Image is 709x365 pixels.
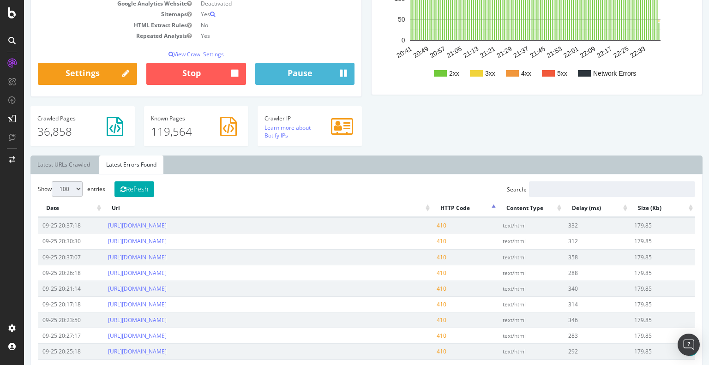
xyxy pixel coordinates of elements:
text: 4xx [497,70,507,77]
td: text/html [474,296,540,312]
td: text/html [474,328,540,343]
td: 09-25 20:37:07 [14,249,79,265]
text: 22:33 [605,45,623,59]
td: 179.85 [606,281,671,296]
span: 410 [413,300,422,308]
td: Yes [172,30,330,41]
text: 20:57 [405,45,423,59]
text: 22:25 [588,45,606,59]
text: 21:45 [505,45,523,59]
a: [URL][DOMAIN_NAME] [84,332,143,340]
a: Latest Errors Found [75,156,139,174]
th: Delay (ms): activate to sort column ascending [540,199,605,217]
span: 410 [413,285,422,293]
span: 410 [413,253,422,261]
td: 09-25 20:17:18 [14,296,79,312]
td: 09-25 20:25:18 [14,343,79,359]
div: Open Intercom Messenger [678,334,700,356]
text: 21:53 [522,45,540,59]
input: Search: [505,181,671,197]
text: 22:17 [571,45,589,59]
td: 179.85 [606,312,671,328]
span: 410 [413,237,422,245]
td: 332 [540,217,605,233]
td: 314 [540,296,605,312]
p: 119,564 [127,124,217,139]
text: 21:21 [455,45,473,59]
td: 179.85 [606,328,671,343]
text: 20:41 [371,45,389,59]
text: 22:01 [538,45,556,59]
a: [URL][DOMAIN_NAME] [84,253,143,261]
text: 0 [378,37,381,44]
text: 22:09 [555,45,573,59]
td: text/html [474,217,540,233]
h4: Crawler IP [240,115,331,121]
td: HTML Extract Rules [14,20,172,30]
a: [URL][DOMAIN_NAME] [84,269,143,277]
a: [URL][DOMAIN_NAME] [84,347,143,355]
th: HTTP Code: activate to sort column descending [408,199,474,217]
span: 410 [413,221,422,229]
a: [URL][DOMAIN_NAME] [84,237,143,245]
span: 410 [413,347,422,355]
td: 358 [540,249,605,265]
h4: Pages Crawled [13,115,104,121]
select: Showentries [28,181,59,197]
td: 346 [540,312,605,328]
span: 410 [413,316,422,324]
th: Content Type: activate to sort column ascending [474,199,540,217]
td: 09-25 20:23:50 [14,312,79,328]
a: Learn more about Botify IPs [240,124,287,139]
text: 2xx [425,70,435,77]
p: View Crawl Settings [14,50,330,58]
td: 09-25 20:26:18 [14,265,79,281]
td: 179.85 [606,233,671,249]
td: text/html [474,281,540,296]
p: 36,858 [13,124,104,139]
td: text/html [474,265,540,281]
td: 288 [540,265,605,281]
td: 179.85 [606,265,671,281]
td: 312 [540,233,605,249]
td: 09-25 20:30:30 [14,233,79,249]
text: 20:49 [388,45,406,59]
th: Size (Kb): activate to sort column ascending [606,199,671,217]
a: [URL][DOMAIN_NAME] [84,285,143,293]
text: Network Errors [569,70,612,77]
td: text/html [474,233,540,249]
td: text/html [474,343,540,359]
text: 21:05 [421,45,439,59]
button: Stop [122,63,222,85]
span: 410 [413,269,422,277]
a: [URL][DOMAIN_NAME] [84,316,143,324]
td: Sitemaps [14,9,172,19]
button: Refresh [90,181,130,197]
td: 179.85 [606,296,671,312]
label: Search: [483,181,671,197]
td: 179.85 [606,249,671,265]
td: 283 [540,328,605,343]
td: text/html [474,249,540,265]
td: 09-25 20:27:17 [14,328,79,343]
a: Latest URLs Crawled [6,156,73,174]
text: 5xx [533,70,543,77]
td: 09-25 20:37:18 [14,217,79,233]
text: 21:29 [471,45,489,59]
text: 21:13 [438,45,456,59]
a: [URL][DOMAIN_NAME] [84,300,143,308]
td: 292 [540,343,605,359]
button: Pause [231,63,330,85]
td: 179.85 [606,343,671,359]
text: 3xx [461,70,471,77]
td: No [172,20,330,30]
th: Url: activate to sort column ascending [79,199,408,217]
td: 340 [540,281,605,296]
a: Settings [14,63,113,85]
text: 21:37 [488,45,506,59]
td: 179.85 [606,217,671,233]
span: 410 [413,332,422,340]
a: [URL][DOMAIN_NAME] [84,221,143,229]
td: Yes [172,9,330,19]
td: 09-25 20:21:14 [14,281,79,296]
